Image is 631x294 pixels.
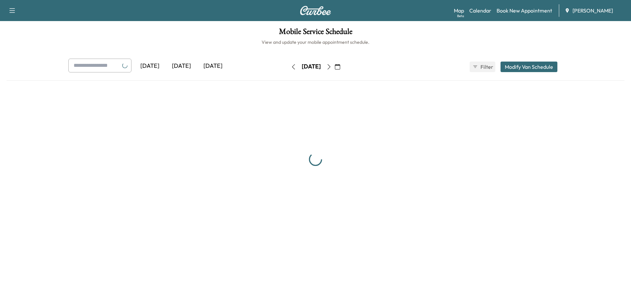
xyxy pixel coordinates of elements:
img: Curbee Logo [300,6,331,15]
h6: View and update your mobile appointment schedule. [7,39,624,45]
div: [DATE] [302,63,321,71]
div: [DATE] [166,59,197,74]
span: [PERSON_NAME] [573,7,613,14]
button: Modify Van Schedule [501,62,557,72]
button: Filter [470,62,495,72]
div: [DATE] [197,59,229,74]
a: Calendar [469,7,491,14]
h1: Mobile Service Schedule [7,28,624,39]
span: Filter [480,63,492,71]
div: Beta [457,13,464,18]
a: Book New Appointment [497,7,552,14]
div: [DATE] [134,59,166,74]
a: MapBeta [454,7,464,14]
